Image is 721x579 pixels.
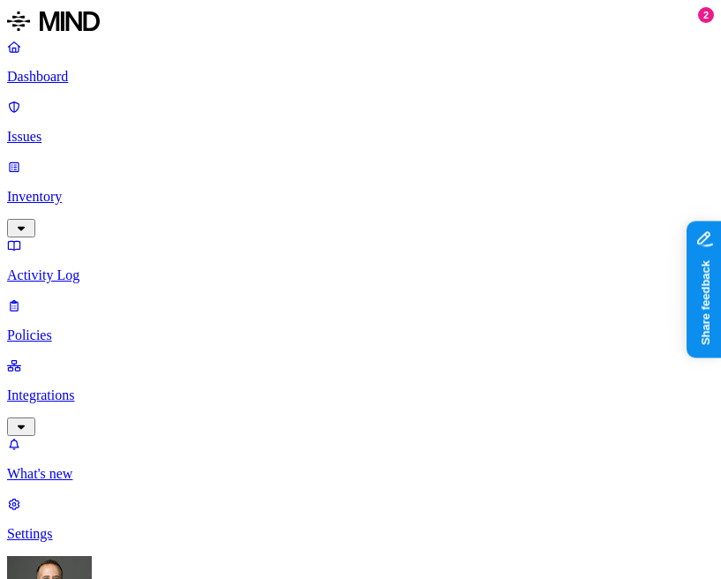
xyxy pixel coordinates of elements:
[7,189,714,205] p: Inventory
[7,387,714,403] p: Integrations
[7,267,714,283] p: Activity Log
[7,526,714,542] p: Settings
[7,496,714,542] a: Settings
[7,159,714,235] a: Inventory
[7,69,714,85] p: Dashboard
[7,99,714,145] a: Issues
[7,129,714,145] p: Issues
[7,297,714,343] a: Policies
[7,357,714,433] a: Integrations
[7,39,714,85] a: Dashboard
[7,7,714,39] a: MIND
[7,7,100,35] img: MIND
[7,466,714,482] p: What's new
[7,436,714,482] a: What's new
[7,237,714,283] a: Activity Log
[698,7,714,23] div: 2
[7,327,714,343] p: Policies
